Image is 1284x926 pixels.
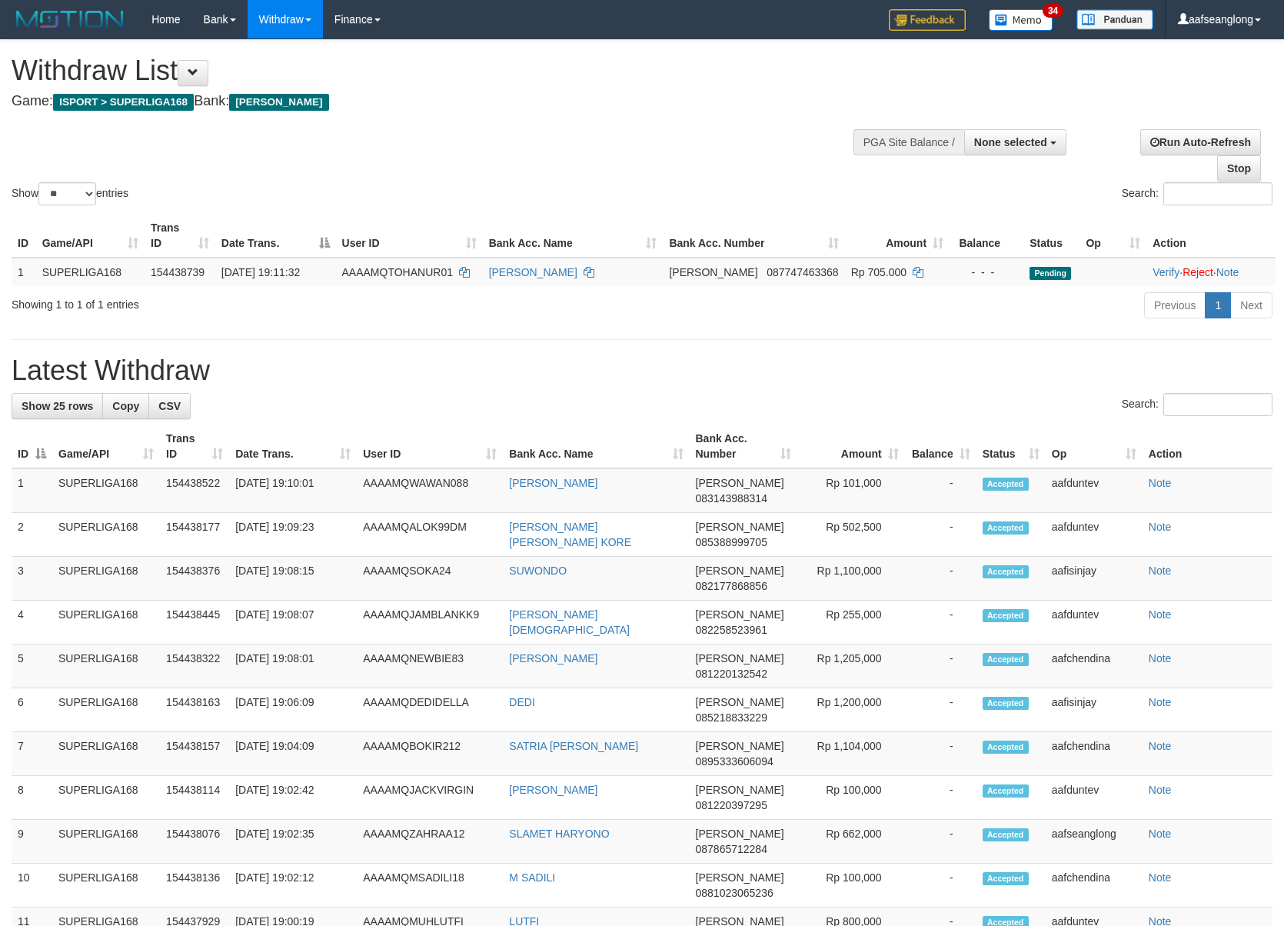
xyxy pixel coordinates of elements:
a: CSV [148,393,191,419]
span: [PERSON_NAME] [696,740,784,752]
span: [PERSON_NAME] [229,94,328,111]
th: User ID: activate to sort column ascending [336,214,483,258]
span: Rp 705.000 [851,266,906,278]
h1: Withdraw List [12,55,840,86]
a: [PERSON_NAME] [489,266,577,278]
td: [DATE] 19:08:15 [229,557,357,601]
span: [PERSON_NAME] [696,828,784,840]
span: Copy [112,400,139,412]
td: SUPERLIGA168 [52,864,160,908]
span: [PERSON_NAME] [696,477,784,489]
th: User ID: activate to sort column ascending [357,425,503,468]
td: 7 [12,732,52,776]
td: SUPERLIGA168 [52,776,160,820]
div: Showing 1 to 1 of 1 entries [12,291,524,312]
span: Copy 0881023065236 to clipboard [696,887,773,899]
label: Search: [1122,393,1272,416]
td: SUPERLIGA168 [52,557,160,601]
td: Rp 502,500 [797,513,905,557]
td: - [905,645,976,688]
th: Trans ID: activate to sort column ascending [145,214,215,258]
td: SUPERLIGA168 [36,258,145,286]
th: Date Trans.: activate to sort column descending [215,214,336,258]
td: 9 [12,820,52,864]
span: [DATE] 19:11:32 [221,266,300,278]
img: panduan.png [1076,9,1153,30]
th: Game/API: activate to sort column ascending [36,214,145,258]
td: - [905,468,976,513]
span: Copy 0895333606094 to clipboard [696,755,773,768]
div: PGA Site Balance / [853,129,964,155]
img: Button%20Memo.svg [989,9,1053,31]
th: Op: activate to sort column ascending [1046,425,1143,468]
a: DEDI [509,696,534,708]
span: Accepted [983,741,1029,754]
th: Balance: activate to sort column ascending [905,425,976,468]
a: SLAMET HARYONO [509,828,609,840]
th: Amount: activate to sort column ascending [845,214,950,258]
td: - [905,820,976,864]
input: Search: [1163,393,1272,416]
a: [PERSON_NAME][DEMOGRAPHIC_DATA] [509,608,630,636]
td: SUPERLIGA168 [52,820,160,864]
span: None selected [974,136,1047,148]
a: Reject [1183,266,1213,278]
span: [PERSON_NAME] [696,784,784,796]
a: Note [1149,871,1172,884]
td: Rp 1,205,000 [797,645,905,688]
span: CSV [158,400,181,412]
a: Next [1230,292,1272,318]
td: SUPERLIGA168 [52,645,160,688]
a: Show 25 rows [12,393,103,419]
td: aafchendina [1046,732,1143,776]
td: SUPERLIGA168 [52,688,160,732]
label: Show entries [12,182,128,205]
td: 6 [12,688,52,732]
th: Trans ID: activate to sort column ascending [160,425,229,468]
td: 154438522 [160,468,229,513]
span: [PERSON_NAME] [696,696,784,708]
a: [PERSON_NAME] [PERSON_NAME] KORE [509,521,631,548]
td: [DATE] 19:10:01 [229,468,357,513]
td: AAAAMQBOKIR212 [357,732,503,776]
td: SUPERLIGA168 [52,468,160,513]
a: Note [1149,477,1172,489]
td: Rp 101,000 [797,468,905,513]
span: Accepted [983,828,1029,841]
span: Accepted [983,784,1029,798]
span: Accepted [983,521,1029,535]
td: SUPERLIGA168 [52,513,160,557]
td: Rp 662,000 [797,820,905,864]
td: 4 [12,601,52,645]
td: aafduntev [1046,468,1143,513]
td: [DATE] 19:02:12 [229,864,357,908]
td: 154438376 [160,557,229,601]
span: Copy 081220132542 to clipboard [696,668,767,680]
td: Rp 1,104,000 [797,732,905,776]
td: Rp 100,000 [797,864,905,908]
span: Copy 083143988314 to clipboard [696,492,767,505]
h4: Game: Bank: [12,94,840,109]
a: 1 [1205,292,1231,318]
a: Copy [102,393,149,419]
a: Note [1216,266,1239,278]
span: AAAAMQTOHANUR01 [342,266,453,278]
td: 8 [12,776,52,820]
td: [DATE] 19:09:23 [229,513,357,557]
td: AAAAMQJAMBLANKK9 [357,601,503,645]
td: 154438322 [160,645,229,688]
select: Showentries [38,182,96,205]
td: aafisinjay [1046,557,1143,601]
td: 154438114 [160,776,229,820]
span: [PERSON_NAME] [696,521,784,533]
td: 3 [12,557,52,601]
label: Search: [1122,182,1272,205]
th: Action [1143,425,1272,468]
td: aafchendina [1046,864,1143,908]
a: M SADILI [509,871,555,884]
span: Show 25 rows [22,400,93,412]
td: - [905,732,976,776]
td: [DATE] 19:06:09 [229,688,357,732]
th: Action [1146,214,1276,258]
td: 1 [12,468,52,513]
